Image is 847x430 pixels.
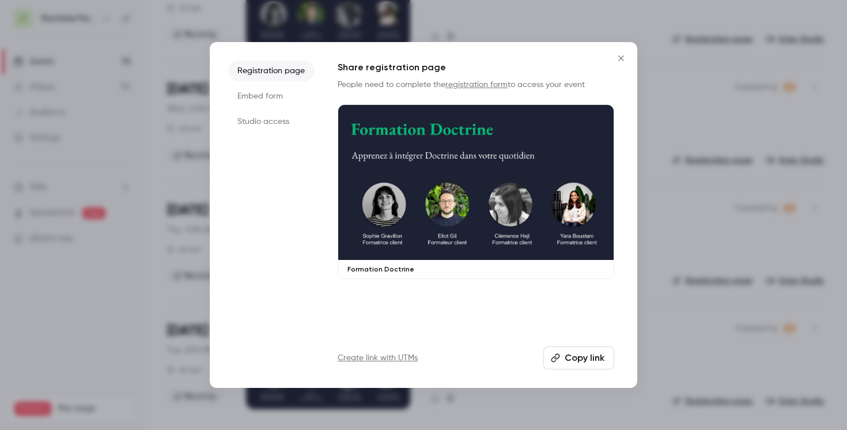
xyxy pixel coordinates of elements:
[610,47,633,70] button: Close
[445,81,508,89] a: registration form
[543,346,614,369] button: Copy link
[338,352,418,364] a: Create link with UTMs
[228,86,315,107] li: Embed form
[228,111,315,132] li: Studio access
[338,79,614,90] p: People need to complete the to access your event
[338,61,614,74] h1: Share registration page
[338,104,614,279] a: Formation Doctrine
[347,265,604,274] p: Formation Doctrine
[228,61,315,81] li: Registration page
